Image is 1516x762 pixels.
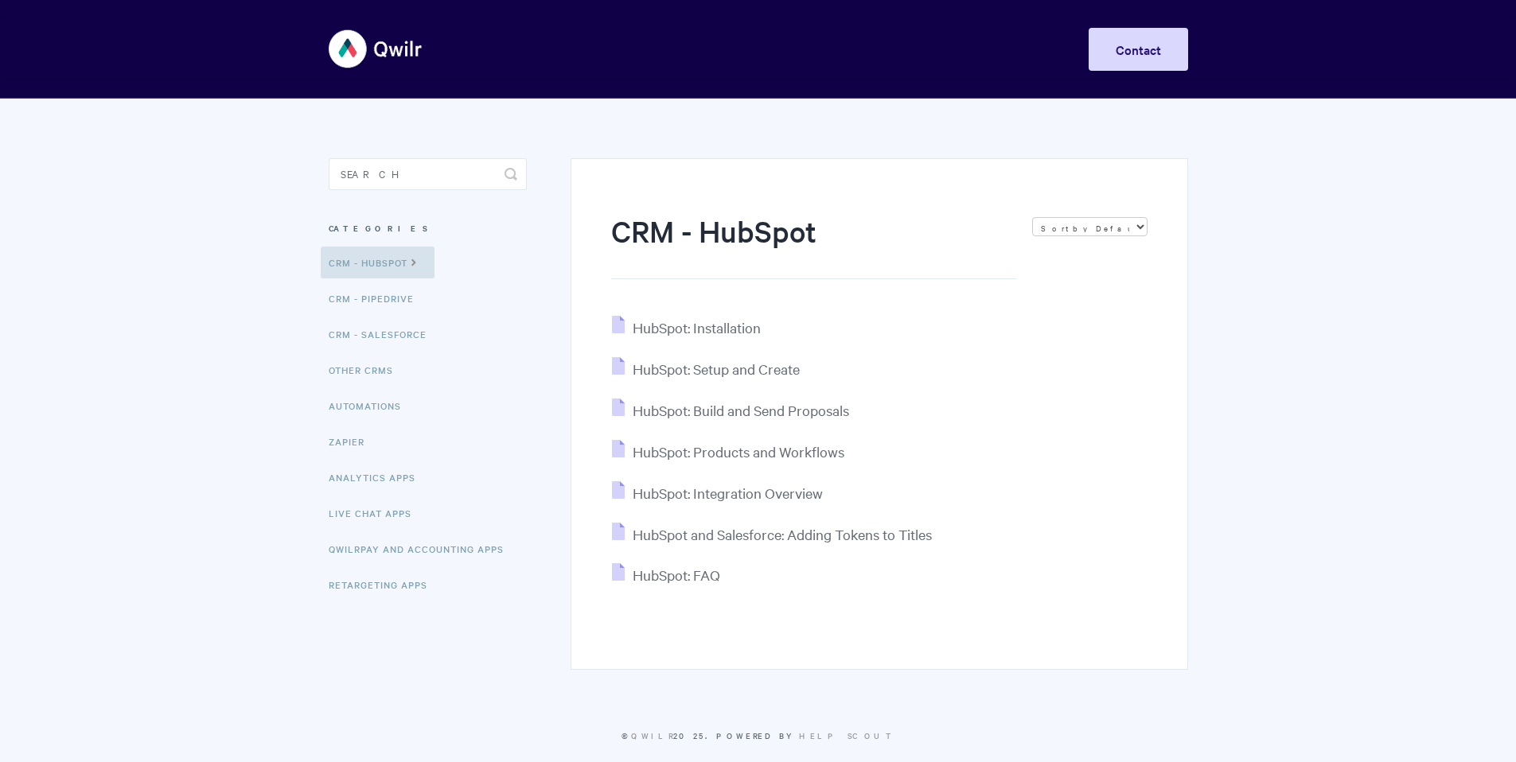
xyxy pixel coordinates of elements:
a: HubSpot: FAQ [612,566,720,584]
a: CRM - HubSpot [321,247,435,278]
a: HubSpot: Setup and Create [612,360,800,378]
a: HubSpot: Integration Overview [612,484,823,502]
a: HubSpot: Build and Send Proposals [612,401,849,419]
span: HubSpot and Salesforce: Adding Tokens to Titles [633,525,932,543]
select: Page reloads on selection [1032,217,1148,236]
a: QwilrPay and Accounting Apps [329,533,516,565]
a: HubSpot: Installation [612,318,761,336]
span: HubSpot: Build and Send Proposals [633,401,849,419]
p: © 2025. [329,729,1188,743]
a: Retargeting Apps [329,569,439,601]
h1: CRM - HubSpot [611,211,1015,279]
a: Qwilr [631,729,673,741]
span: HubSpot: Setup and Create [633,360,800,378]
a: Live Chat Apps [329,497,423,529]
a: Help Scout [799,729,895,741]
span: HubSpot: Installation [633,318,761,336]
input: Search [329,158,527,190]
a: Contact [1089,28,1188,71]
span: HubSpot: FAQ [633,566,720,584]
a: Automations [329,390,413,422]
a: Analytics Apps [329,461,427,493]
a: Other CRMs [329,354,405,386]
a: CRM - Pipedrive [329,282,426,314]
img: Qwilr Help Center [329,19,423,79]
span: HubSpot: Integration Overview [633,484,823,502]
span: Powered by [716,729,895,741]
a: HubSpot and Salesforce: Adding Tokens to Titles [612,525,932,543]
a: CRM - Salesforce [329,318,438,350]
a: Zapier [329,426,376,457]
a: HubSpot: Products and Workflows [612,442,844,461]
h3: Categories [329,214,527,243]
span: HubSpot: Products and Workflows [633,442,844,461]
